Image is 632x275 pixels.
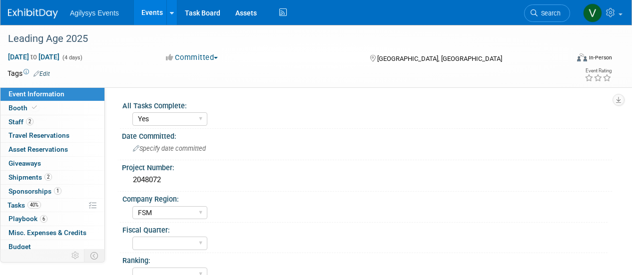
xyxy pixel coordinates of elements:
span: [DATE] [DATE] [7,52,60,61]
div: Date Committed: [122,129,612,141]
a: Sponsorships1 [0,185,104,198]
td: Toggle Event Tabs [84,249,105,262]
div: 2048072 [129,172,605,188]
div: Project Number: [122,160,612,173]
div: Company Region: [122,192,608,204]
a: Travel Reservations [0,129,104,142]
div: In-Person [589,54,612,61]
span: [GEOGRAPHIC_DATA], [GEOGRAPHIC_DATA] [377,55,502,62]
span: Giveaways [8,159,41,167]
a: Giveaways [0,157,104,170]
span: Booth [8,104,39,112]
div: Leading Age 2025 [4,30,561,48]
a: Asset Reservations [0,143,104,156]
span: Budget [8,243,31,251]
span: to [29,53,38,61]
span: 2 [44,173,52,181]
span: 1 [54,187,61,195]
span: 6 [40,215,47,223]
span: Asset Reservations [8,145,68,153]
div: Ranking: [122,253,608,266]
div: Event Rating [585,68,612,73]
a: Edit [33,70,50,77]
a: Event Information [0,87,104,101]
span: Agilysys Events [70,9,119,17]
span: Specify date committed [133,145,206,152]
span: 40% [27,201,41,209]
span: (4 days) [61,54,82,61]
span: Travel Reservations [8,131,69,139]
span: Misc. Expenses & Credits [8,229,86,237]
span: Shipments [8,173,52,181]
a: Tasks40% [0,199,104,212]
span: Sponsorships [8,187,61,195]
td: Tags [7,68,50,78]
a: Search [524,4,570,22]
span: Playbook [8,215,47,223]
div: Event Format [524,52,612,67]
img: ExhibitDay [8,8,58,18]
i: Booth reservation complete [32,105,37,110]
span: Event Information [8,90,64,98]
a: Misc. Expenses & Credits [0,226,104,240]
span: Tasks [7,201,41,209]
div: Fiscal Quarter: [122,223,608,235]
span: Search [538,9,561,17]
a: Staff2 [0,115,104,129]
span: Staff [8,118,33,126]
div: All Tasks Complete: [122,98,608,111]
a: Shipments2 [0,171,104,184]
a: Booth [0,101,104,115]
button: Committed [162,52,222,63]
span: 2 [26,118,33,125]
img: Format-Inperson.png [577,53,587,61]
a: Budget [0,240,104,254]
img: Vaitiare Munoz [583,3,602,22]
td: Personalize Event Tab Strip [67,249,84,262]
a: Playbook6 [0,212,104,226]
